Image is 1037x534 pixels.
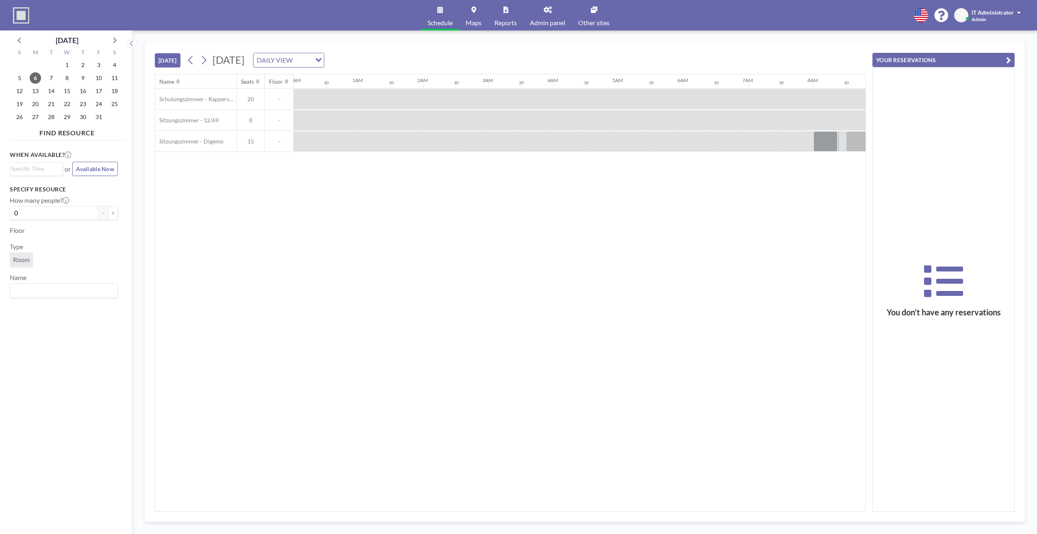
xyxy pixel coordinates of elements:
span: Tuesday, October 21, 2025 [46,98,57,110]
span: Friday, October 3, 2025 [93,59,104,71]
div: 2AM [417,77,428,83]
span: Saturday, October 4, 2025 [109,59,120,71]
div: 4AM [547,77,558,83]
div: 30 [714,80,719,85]
div: 12AM [287,77,301,83]
span: Thursday, October 9, 2025 [77,72,89,84]
button: [DATE] [155,53,180,67]
span: Monday, October 20, 2025 [30,98,41,110]
div: 6AM [677,77,688,83]
span: Sunday, October 19, 2025 [14,98,25,110]
span: Saturday, October 11, 2025 [109,72,120,84]
span: Tuesday, October 14, 2025 [46,85,57,97]
span: Sunday, October 26, 2025 [14,111,25,123]
div: Search for option [10,284,117,297]
button: - [98,206,108,220]
span: Thursday, October 30, 2025 [77,111,89,123]
span: IT Administrator [972,9,1014,16]
button: YOUR RESERVATIONS [872,53,1015,67]
div: 3AM [482,77,493,83]
h4: FIND RESOURCE [10,126,124,137]
span: [DATE] [213,54,245,66]
span: Friday, October 31, 2025 [93,111,104,123]
div: 1AM [352,77,363,83]
span: Saturday, October 25, 2025 [109,98,120,110]
span: Friday, October 24, 2025 [93,98,104,110]
span: Sitzungszimmer - Digemo [155,138,223,145]
div: T [75,48,91,59]
div: S [12,48,28,59]
span: Tuesday, October 7, 2025 [46,72,57,84]
div: 30 [519,80,524,85]
span: Wednesday, October 15, 2025 [61,85,73,97]
span: Wednesday, October 8, 2025 [61,72,73,84]
div: 30 [389,80,394,85]
div: Search for option [10,163,63,175]
span: or [65,165,71,173]
input: Search for option [295,55,310,65]
span: 8 [237,117,265,124]
span: Thursday, October 2, 2025 [77,59,89,71]
span: Reports [495,20,517,26]
span: Wednesday, October 29, 2025 [61,111,73,123]
span: - [265,138,293,145]
span: Sunday, October 5, 2025 [14,72,25,84]
h3: Specify resource [10,186,118,193]
div: 30 [324,80,329,85]
label: Floor [10,226,25,234]
span: - [265,117,293,124]
span: Saturday, October 18, 2025 [109,85,120,97]
span: Admin panel [530,20,565,26]
span: Schulungszimmer - Rapperswil [155,96,236,103]
button: Available Now [72,162,118,176]
span: Monday, October 27, 2025 [30,111,41,123]
div: 8AM [807,77,818,83]
div: Floor [269,78,283,85]
div: T [43,48,59,59]
span: Thursday, October 23, 2025 [77,98,89,110]
div: 5AM [612,77,623,83]
div: Search for option [254,53,324,67]
h3: You don’t have any reservations [873,307,1014,317]
label: Name [10,274,26,282]
div: Name [159,78,174,85]
span: IA [959,12,964,19]
span: Friday, October 10, 2025 [93,72,104,84]
span: - [265,96,293,103]
div: 30 [454,80,459,85]
span: Sitzungszimmer - 12/69 [155,117,219,124]
span: 20 [237,96,265,103]
span: DAILY VIEW [255,55,294,65]
div: M [28,48,43,59]
div: 30 [649,80,654,85]
span: Room [13,256,30,263]
span: Schedule [427,20,453,26]
img: organization-logo [13,7,29,24]
div: [DATE] [56,35,78,46]
span: Sunday, October 12, 2025 [14,85,25,97]
label: How many people? [10,196,69,204]
span: Maps [466,20,482,26]
input: Search for option [11,285,113,296]
div: 30 [779,80,784,85]
span: Thursday, October 16, 2025 [77,85,89,97]
span: Tuesday, October 28, 2025 [46,111,57,123]
span: Monday, October 6, 2025 [30,72,41,84]
span: Admin [972,16,986,22]
span: Monday, October 13, 2025 [30,85,41,97]
label: Type [10,243,23,251]
div: 7AM [742,77,753,83]
span: Other sites [578,20,610,26]
div: 30 [844,80,849,85]
span: Wednesday, October 22, 2025 [61,98,73,110]
div: Seats [241,78,254,85]
input: Search for option [11,164,58,173]
span: 15 [237,138,265,145]
span: Wednesday, October 1, 2025 [61,59,73,71]
span: Friday, October 17, 2025 [93,85,104,97]
div: F [91,48,106,59]
div: W [59,48,75,59]
span: Available Now [76,165,114,172]
div: S [106,48,122,59]
div: 30 [584,80,589,85]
